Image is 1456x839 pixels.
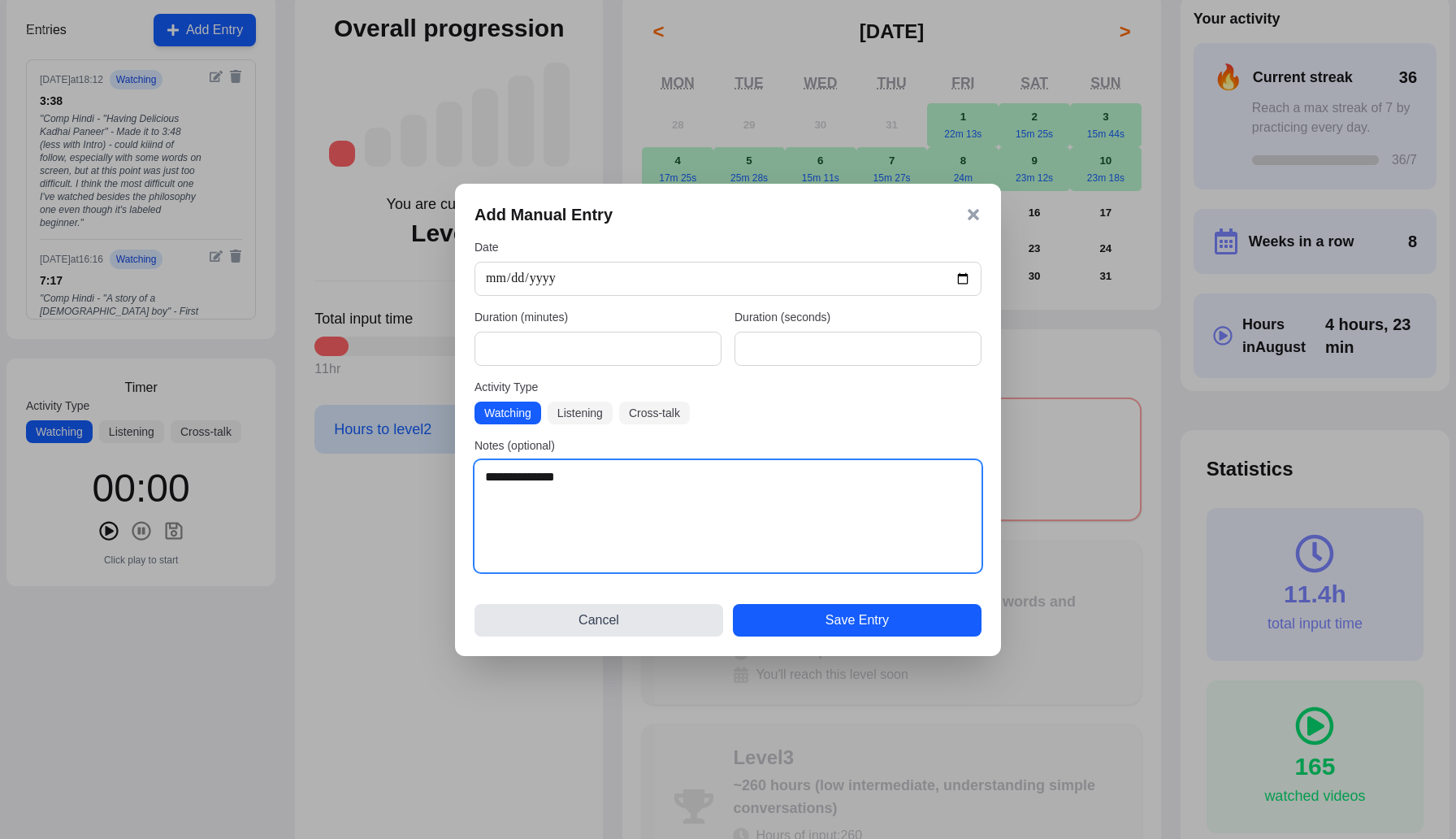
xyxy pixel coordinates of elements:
h3: Add Manual Entry [474,203,613,226]
button: Watching [474,402,541,424]
label: Date [474,239,981,255]
label: Duration (minutes) [474,309,721,325]
button: Cancel [474,604,723,637]
label: Notes (optional) [474,437,981,454]
label: Duration (seconds) [734,309,981,325]
label: Activity Type [474,379,981,395]
button: Cross-talk [619,402,690,424]
button: Listening [548,402,613,424]
button: Save Entry [733,604,981,637]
